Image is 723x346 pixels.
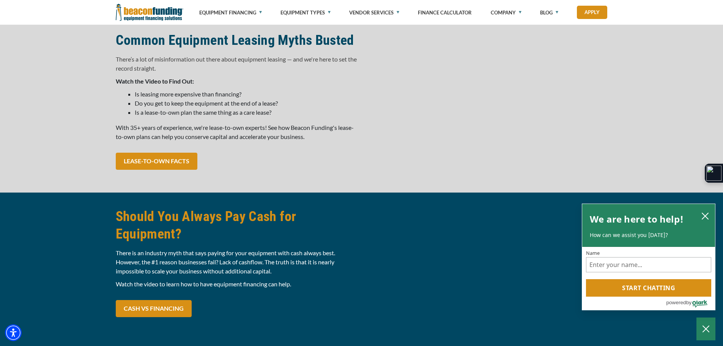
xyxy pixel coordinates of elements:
div: Accessibility Menu [5,324,22,341]
iframe: Equipment Leasing: Is Ownership A Myth Or Reality? [366,32,608,167]
span: powered [666,298,686,307]
button: close chatbox [699,210,711,221]
a: Powered by Olark [666,297,715,310]
a: LEASE-TO-OWN FACTS [116,153,197,170]
li: Is leasing more expensive than financing? [135,90,357,99]
a: Apply [577,6,607,19]
p: With 35+ years of experience, we're lease-to-own experts! See how Beacon Funding's lease-to-own p... [116,123,357,141]
p: There’s a lot of misinformation out there about equipment leasing — and we're here to set the rec... [116,55,357,73]
p: There is an industry myth that says paying for your equipment with cash always best. However, the... [116,248,357,276]
label: Name [586,251,711,256]
iframe: Should You Always Pay Cash for Equipment? [366,208,608,344]
strong: Watch the Video to Find Out: [116,77,194,85]
div: olark chatbox [582,204,715,311]
h2: Should You Always Pay Cash for Equipment? [116,208,357,243]
p: Watch the video to learn how to have equipment financing can help. [116,280,357,289]
li: Is a lease-to-own plan the same thing as a care lease? [135,108,357,117]
span: by [686,298,691,307]
input: Name [586,257,711,272]
h2: We are here to help! [590,212,684,227]
h2: Common Equipment Leasing Myths Busted [116,32,357,49]
a: CASH VS FINANCING [116,300,192,317]
button: Close Chatbox [696,318,715,340]
li: Do you get to keep the equipment at the end of a lease? [135,99,357,108]
button: Start chatting [586,279,711,297]
p: How can we assist you [DATE]? [590,231,707,239]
